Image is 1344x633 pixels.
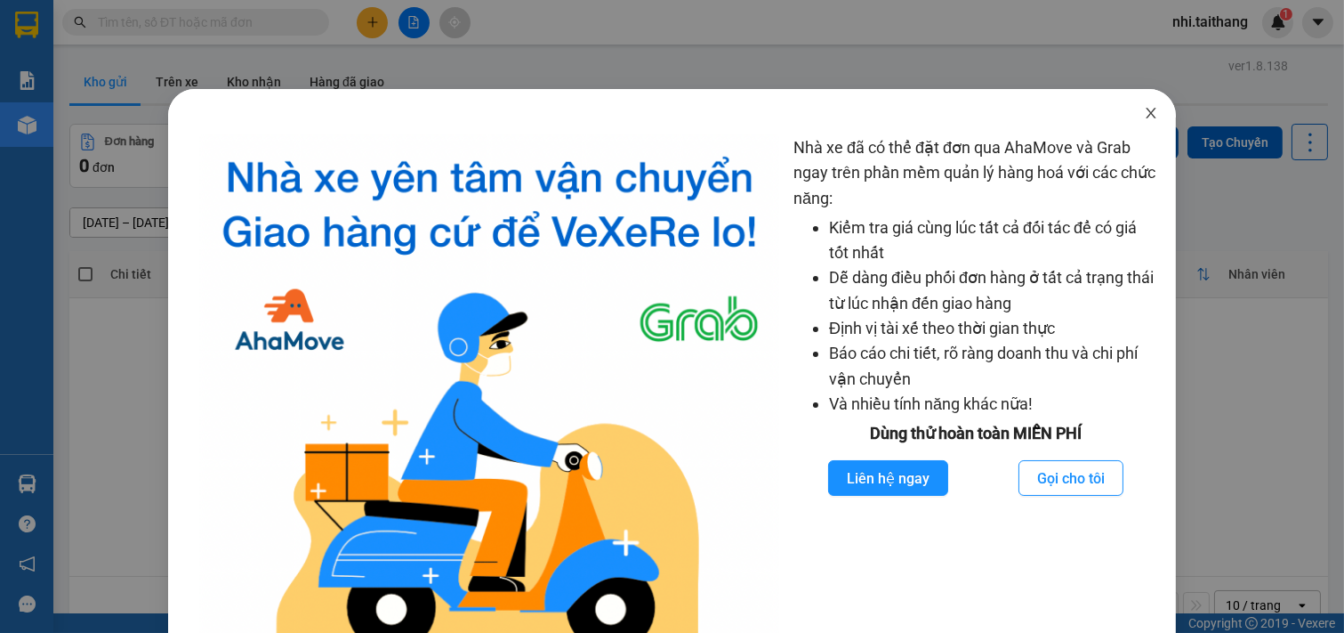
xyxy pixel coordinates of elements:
li: Định vị tài xế theo thời gian thực [829,316,1158,341]
li: Báo cáo chi tiết, rõ ràng doanh thu và chi phí vận chuyển [829,341,1158,392]
div: Dùng thử hoàn toàn MIỄN PHÍ [793,421,1158,446]
button: Close [1126,89,1176,139]
button: Liên hệ ngay [828,460,948,496]
li: Kiểm tra giá cùng lúc tất cả đối tác để có giá tốt nhất [829,215,1158,266]
span: close [1144,106,1158,120]
span: Liên hệ ngay [847,467,930,490]
li: Dễ dàng điều phối đơn hàng ở tất cả trạng thái từ lúc nhận đến giao hàng [829,265,1158,316]
button: Gọi cho tôi [1018,460,1123,496]
li: Và nhiều tính năng khác nữa! [829,392,1158,417]
span: Gọi cho tôi [1037,467,1105,490]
